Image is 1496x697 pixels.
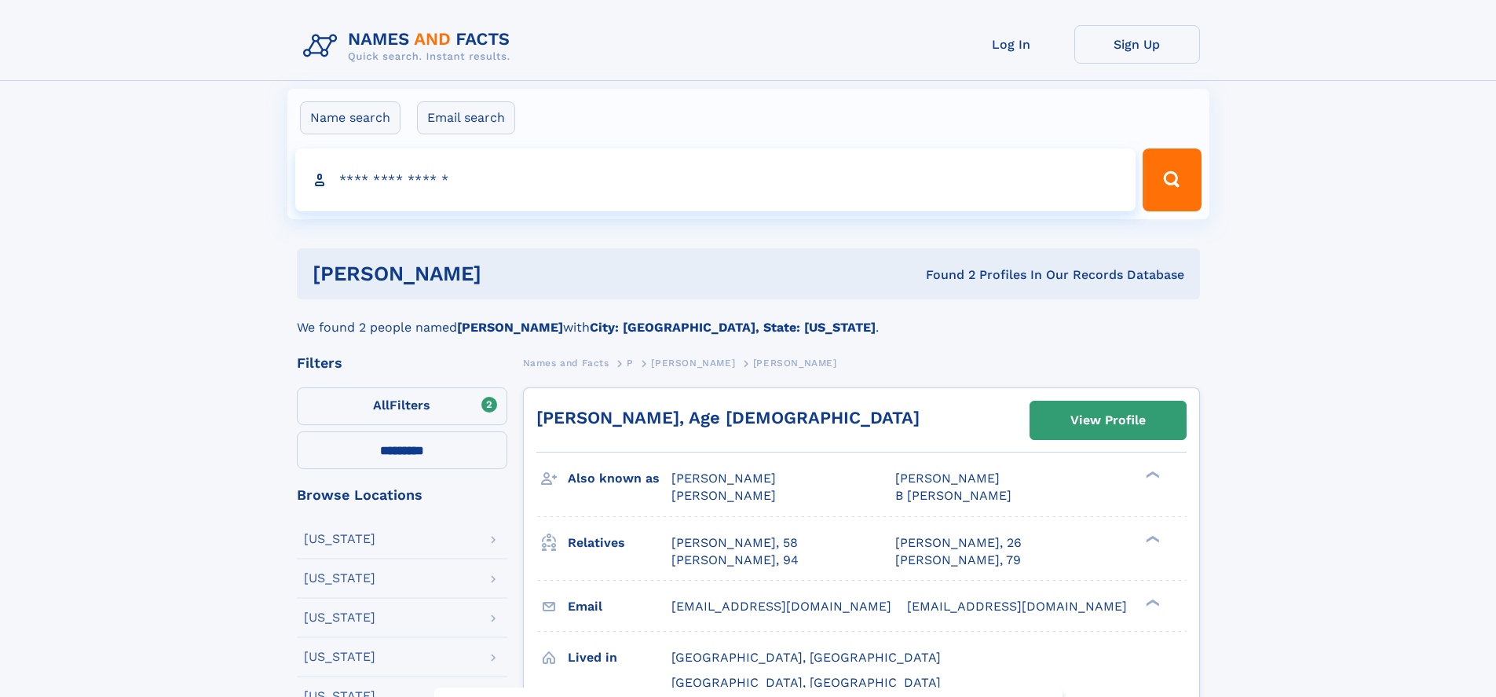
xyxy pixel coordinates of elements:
[651,353,735,372] a: [PERSON_NAME]
[671,675,941,690] span: [GEOGRAPHIC_DATA], [GEOGRAPHIC_DATA]
[373,398,390,413] span: All
[313,264,704,284] h1: [PERSON_NAME]
[417,101,515,134] label: Email search
[304,611,375,624] div: [US_STATE]
[1143,149,1201,211] button: Search Button
[1142,597,1161,607] div: ❯
[304,572,375,585] div: [US_STATE]
[304,651,375,663] div: [US_STATE]
[895,471,1000,486] span: [PERSON_NAME]
[568,530,671,556] h3: Relatives
[568,593,671,620] h3: Email
[671,650,941,665] span: [GEOGRAPHIC_DATA], [GEOGRAPHIC_DATA]
[753,358,837,369] span: [PERSON_NAME]
[568,644,671,671] h3: Lived in
[568,465,671,492] h3: Also known as
[651,358,735,369] span: [PERSON_NAME]
[671,599,891,614] span: [EMAIL_ADDRESS][DOMAIN_NAME]
[297,387,507,425] label: Filters
[536,408,920,427] a: [PERSON_NAME], Age [DEMOGRAPHIC_DATA]
[297,25,523,68] img: Logo Names and Facts
[704,266,1184,284] div: Found 2 Profiles In Our Records Database
[523,353,609,372] a: Names and Facts
[297,488,507,502] div: Browse Locations
[949,25,1074,64] a: Log In
[1142,534,1161,544] div: ❯
[304,533,375,545] div: [US_STATE]
[895,534,1022,552] a: [PERSON_NAME], 26
[671,552,799,569] a: [PERSON_NAME], 94
[1070,402,1146,438] div: View Profile
[895,488,1011,503] span: B [PERSON_NAME]
[627,358,634,369] span: P
[590,320,876,335] b: City: [GEOGRAPHIC_DATA], State: [US_STATE]
[671,471,776,486] span: [PERSON_NAME]
[1142,470,1161,480] div: ❯
[671,488,776,503] span: [PERSON_NAME]
[907,599,1127,614] span: [EMAIL_ADDRESS][DOMAIN_NAME]
[627,353,634,372] a: P
[297,299,1200,337] div: We found 2 people named with .
[297,356,507,370] div: Filters
[1074,25,1200,64] a: Sign Up
[300,101,401,134] label: Name search
[895,552,1021,569] a: [PERSON_NAME], 79
[295,149,1136,211] input: search input
[1030,402,1186,439] a: View Profile
[457,320,563,335] b: [PERSON_NAME]
[671,534,798,552] a: [PERSON_NAME], 58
